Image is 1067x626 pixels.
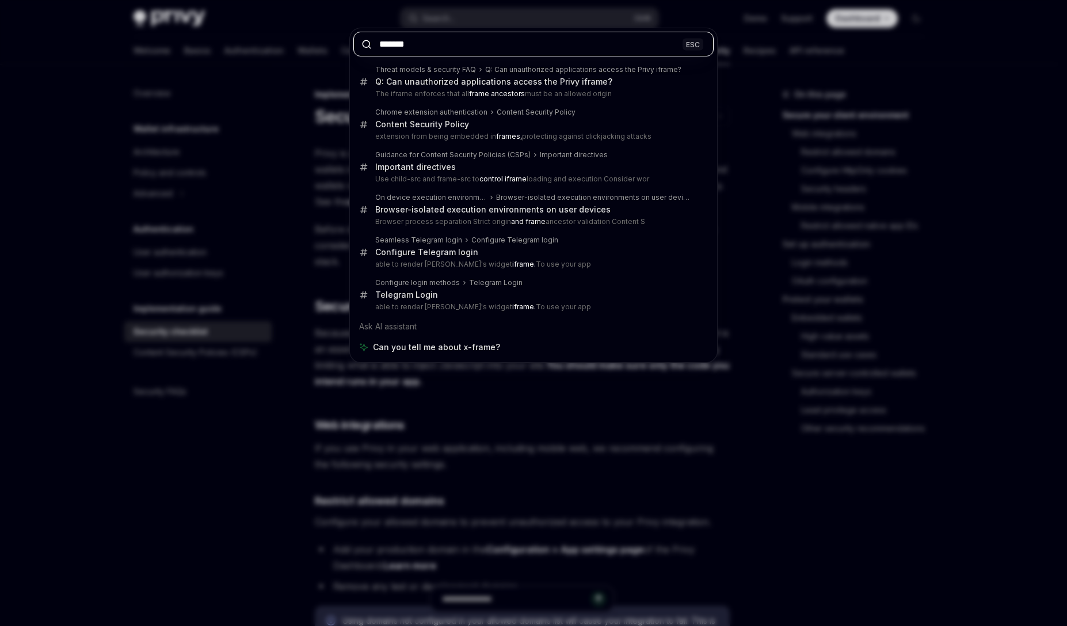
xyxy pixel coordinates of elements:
[469,278,523,287] div: Telegram Login
[375,236,462,245] div: Seamless Telegram login
[375,247,478,257] div: Configure Telegram login
[496,132,522,141] b: frames,
[479,174,527,183] b: control iframe
[496,193,689,202] div: Browser-isolated execution environments on user devices
[540,150,608,160] div: Important directives
[375,260,689,269] p: able to render [PERSON_NAME]'s widget To use your app
[375,65,476,74] div: Threat models & security FAQ
[375,162,456,172] div: Important directives
[469,89,525,98] b: frame ancestors
[375,77,612,87] div: Q: Can unauthorized applications access the Privy iframe?
[512,260,536,268] b: iframe.
[353,316,714,337] div: Ask AI assistant
[375,150,531,160] div: Guidance for Content Security Policies (CSPs)
[375,119,469,130] div: Content Security Policy
[373,342,500,353] span: Can you tell me about x-frame?
[683,38,703,50] div: ESC
[485,65,681,74] div: Q: Can unauthorized applications access the Privy iframe?
[375,108,487,117] div: Chrome extension authentication
[375,89,689,98] p: The iframe enforces that all must be an allowed origin
[471,236,558,245] div: Configure Telegram login
[497,108,576,117] div: Content Security Policy
[375,193,487,202] div: On device execution environment
[375,174,689,184] p: Use child-src and frame-src to loading and execution Consider wor
[375,217,689,226] p: Browser process separation Strict origin ancestor validation Content S
[375,278,460,287] div: Configure login methods
[375,290,438,300] div: Telegram Login
[375,302,689,312] p: able to render [PERSON_NAME]'s widget To use your app
[512,302,536,311] b: iframe.
[375,132,689,141] p: extension from being embedded in protecting against clickjacking attacks
[511,217,546,226] b: and frame
[375,204,611,215] div: Browser-isolated execution environments on user devices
